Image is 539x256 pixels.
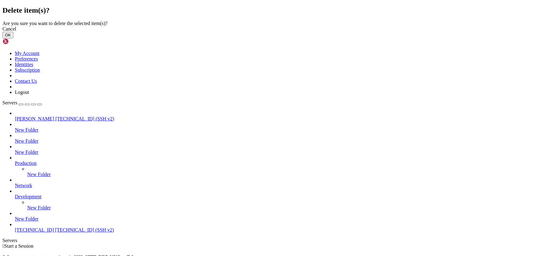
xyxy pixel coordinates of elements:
li: New Folder [15,122,537,133]
a: [PERSON_NAME] [TECHNICAL_ID] (SSH v2) [15,116,537,122]
button: OK [2,32,13,38]
img: Shellngn [2,38,38,44]
a: [TECHNICAL_ID] [TECHNICAL_ID] (SSH v2) [15,227,537,233]
li: New Folder [27,166,537,177]
span: [PERSON_NAME] [15,116,54,121]
a: Servers [2,100,42,105]
span:  [2,243,4,249]
a: New Folder [15,149,537,155]
li: Network [15,177,537,188]
a: New Folder [15,127,537,133]
li: Development [15,188,537,211]
a: New Folder [27,205,537,211]
div: Cancel [2,26,537,32]
a: Development [15,194,537,199]
a: New Folder [27,172,537,177]
a: Production [15,161,537,166]
span: Development [15,194,41,199]
span: Start a Session [4,243,33,249]
a: My Account [15,51,40,56]
span: New Folder [15,216,38,221]
span: Network [15,183,32,188]
a: Contact Us [15,78,37,84]
a: Subscription [15,67,40,73]
span: Production [15,161,36,166]
a: Preferences [15,56,38,61]
span: [TECHNICAL_ID] [15,227,54,233]
a: Identities [15,62,33,67]
li: New Folder [15,211,537,222]
span: New Folder [15,138,38,144]
h2: Delete item(s)? [2,6,537,15]
li: [TECHNICAL_ID] [TECHNICAL_ID] (SSH v2) [15,222,537,233]
span: [TECHNICAL_ID] (SSH v2) [55,116,114,121]
a: Network [15,183,537,188]
div: Servers [2,238,537,243]
span: Servers [2,100,17,105]
div: Are you sure you want to delete the selected item(s)? [2,21,537,26]
li: New Folder [27,199,537,211]
li: Production [15,155,537,177]
span: [TECHNICAL_ID] (SSH v2) [55,227,114,233]
a: Logout [15,90,29,95]
li: [PERSON_NAME] [TECHNICAL_ID] (SSH v2) [15,111,537,122]
li: New Folder [15,133,537,144]
span: New Folder [27,172,51,177]
span: New Folder [27,205,51,210]
span: New Folder [15,127,38,132]
a: New Folder [15,216,537,222]
li: New Folder [15,144,537,155]
a: New Folder [15,138,537,144]
span: New Folder [15,149,38,155]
